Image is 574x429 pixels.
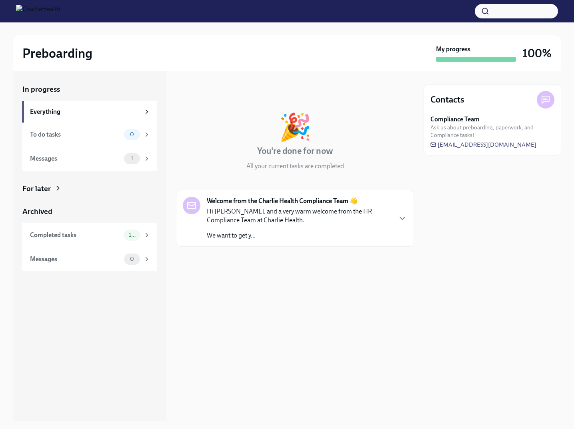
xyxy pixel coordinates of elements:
strong: Compliance Team [430,115,480,124]
a: To do tasks0 [22,123,157,147]
img: CharlieHealth [16,5,60,18]
div: Messages [30,255,121,264]
a: [EMAIL_ADDRESS][DOMAIN_NAME] [430,141,536,149]
strong: My progress [436,45,470,54]
a: Messages0 [22,247,157,271]
span: 1 [126,155,138,161]
span: Ask us about preboarding, paperwork, and Compliance tasks! [430,124,554,139]
a: Completed tasks10 [22,223,157,247]
div: 🎉 [279,114,312,140]
div: In progress [176,84,214,95]
div: Completed tasks [30,231,121,240]
p: We want to get y... [207,231,391,240]
p: All your current tasks are completed [246,162,344,171]
a: In progress [22,84,157,95]
p: Hi [PERSON_NAME], and a very warm welcome from the HR Compliance Team at Charlie Health. [207,207,391,225]
h4: You're done for now [257,145,333,157]
div: Messages [30,154,121,163]
h3: 100% [522,46,552,60]
div: For later [22,183,51,194]
strong: Welcome from the Charlie Health Compliance Team 👋 [207,197,358,205]
div: Everything [30,107,140,116]
div: To do tasks [30,130,121,139]
h2: Preboarding [22,45,92,61]
span: 0 [125,256,139,262]
h4: Contacts [430,94,464,106]
span: 10 [124,232,140,238]
a: Archived [22,206,157,217]
a: Messages1 [22,147,157,171]
a: Everything [22,101,157,123]
span: 0 [125,131,139,137]
a: For later [22,183,157,194]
